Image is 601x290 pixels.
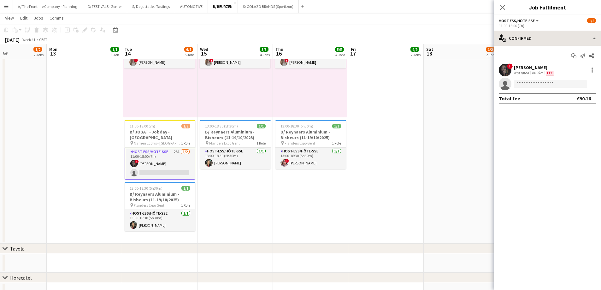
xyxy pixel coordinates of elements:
[21,37,37,42] span: Week 41
[48,50,57,57] span: 13
[125,46,132,52] span: Tue
[410,47,419,52] span: 9/9
[275,46,283,52] span: Thu
[49,46,57,52] span: Mon
[111,52,119,57] div: 1 Job
[350,50,356,57] span: 17
[175,0,208,13] button: AUTOMOTIVE
[275,129,346,140] h3: B/ Reynaers Aluminium - Bisbeurs (11-19/10/2025)
[530,70,545,75] div: 44.9km
[514,65,555,70] div: [PERSON_NAME]
[181,203,190,208] span: 1 Role
[205,124,238,128] span: 13:00-18:30 (5h30m)
[18,14,30,22] a: Edit
[34,15,43,21] span: Jobs
[82,0,127,13] button: G/ FESTIVALS - Zomer
[185,52,194,57] div: 5 Jobs
[499,23,596,28] div: 11:00-18:00 (7h)
[10,246,25,252] div: Tavola
[545,70,555,75] div: Crew has different fees then in role
[426,46,433,52] span: Sat
[181,186,190,191] span: 1/1
[50,15,64,21] span: Comms
[31,14,46,22] a: Jobs
[200,120,271,169] app-job-card: 13:00-18:30 (5h30m)1/1B/ Reynaers Aluminium - Bisbeurs (11-19/10/2025) Flanders Expo Gent1 RoleHo...
[274,50,283,57] span: 16
[200,148,271,169] app-card-role: Host-ess/Hôte-sse1/113:00-18:30 (5h30m)[PERSON_NAME]
[507,63,513,69] span: !
[335,47,344,52] span: 5/5
[127,0,175,13] button: S/ Degustaties-Tastings
[257,124,266,128] span: 1/1
[130,186,162,191] span: 13:00-18:30 (5h30m)
[285,58,289,62] span: !
[285,141,315,145] span: Flanders Expo Gent
[125,182,195,231] app-job-card: 13:00-18:30 (5h30m)1/1B/ Reynaers Aluminium - Bisbeurs (11-19/10/2025) Flanders Expo Gent1 RoleHo...
[256,141,266,145] span: 1 Role
[134,141,181,145] span: Namen Ecolys - [GEOGRAPHIC_DATA]
[494,31,601,46] div: Confirmed
[184,47,193,52] span: 6/7
[260,47,268,52] span: 5/5
[285,159,289,163] span: !
[209,141,240,145] span: Flanders Expo Gent
[335,52,345,57] div: 4 Jobs
[425,50,433,57] span: 18
[275,120,346,169] app-job-card: 13:00-18:30 (5h30m)1/1B/ Reynaers Aluminium - Bisbeurs (11-19/10/2025) Flanders Expo Gent1 RoleHo...
[280,124,313,128] span: 13:00-18:30 (5h30m)
[125,210,195,231] app-card-role: Host-ess/Hôte-sse1/113:00-18:30 (5h30m)[PERSON_NAME]
[238,0,299,13] button: S/ GOLAZO BRANDS (Sportizon)
[332,141,341,145] span: 1 Role
[486,47,495,52] span: 1/2
[199,50,208,57] span: 15
[200,46,208,52] span: Wed
[10,275,32,281] div: Horecatel
[514,70,530,75] div: Not rated
[499,18,535,23] span: Host-ess/Hôte-sse
[124,50,132,57] span: 14
[209,58,213,62] span: !
[577,95,591,102] div: €90.16
[134,203,164,208] span: Flanders Expo Gent
[486,52,496,57] div: 2 Jobs
[39,37,47,42] div: CEST
[5,37,20,43] div: [DATE]
[125,148,195,180] app-card-role: Host-ess/Hôte-sse26A1/211:00-18:00 (7h)![PERSON_NAME]
[5,15,14,21] span: View
[134,58,138,62] span: !
[33,47,42,52] span: 1/2
[260,52,270,57] div: 4 Jobs
[332,124,341,128] span: 1/1
[20,15,27,21] span: Edit
[411,52,421,57] div: 2 Jobs
[499,95,520,102] div: Total fee
[200,129,271,140] h3: B/ Reynaers Aluminium - Bisbeurs (11-19/10/2025)
[125,191,195,203] h3: B/ Reynaers Aluminium - Bisbeurs (11-19/10/2025)
[13,0,82,13] button: A/ The Frontline Company - Planning
[499,18,540,23] button: Host-ess/Hôte-sse
[130,124,155,128] span: 11:00-18:00 (7h)
[275,148,346,169] app-card-role: Host-ess/Hôte-sse1/113:00-18:30 (5h30m)![PERSON_NAME]
[110,47,119,52] span: 1/1
[125,120,195,180] app-job-card: 11:00-18:00 (7h)1/2B/ JOBAT - Jobday - [GEOGRAPHIC_DATA] Namen Ecolys - [GEOGRAPHIC_DATA]1 RoleHo...
[3,14,16,22] a: View
[587,18,596,23] span: 1/2
[47,14,66,22] a: Comms
[181,141,190,145] span: 1 Role
[208,0,238,13] button: B/ BEURZEN
[181,124,190,128] span: 1/2
[125,129,195,140] h3: B/ JOBAT - Jobday - [GEOGRAPHIC_DATA]
[494,3,601,11] h3: Job Fulfilment
[34,52,44,57] div: 2 Jobs
[546,71,554,75] span: Fee
[351,46,356,52] span: Fri
[135,160,139,163] span: !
